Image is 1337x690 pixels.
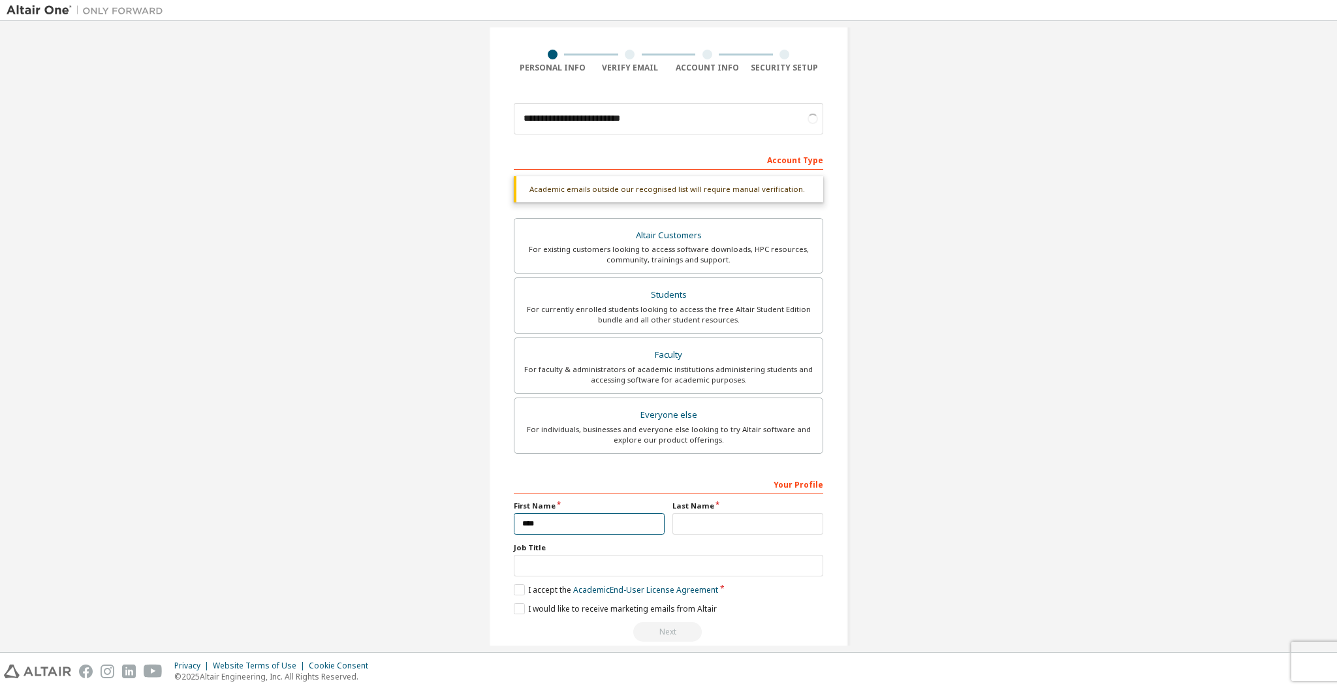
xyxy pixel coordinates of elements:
label: Job Title [514,542,823,553]
div: Faculty [522,346,815,364]
img: linkedin.svg [122,665,136,678]
div: For existing customers looking to access software downloads, HPC resources, community, trainings ... [522,244,815,265]
div: For currently enrolled students looking to access the free Altair Student Edition bundle and all ... [522,304,815,325]
div: Verify Email [591,63,669,73]
label: I would like to receive marketing emails from Altair [514,603,717,614]
div: Students [522,286,815,304]
img: instagram.svg [101,665,114,678]
div: Academic emails outside our recognised list will require manual verification. [514,176,823,202]
img: youtube.svg [144,665,163,678]
img: Altair One [7,4,170,17]
label: I accept the [514,584,718,595]
label: Last Name [672,501,823,511]
div: Cookie Consent [309,661,376,671]
div: Your Profile [514,473,823,494]
a: Academic End-User License Agreement [573,584,718,595]
div: Everyone else [522,406,815,424]
div: Personal Info [514,63,591,73]
div: Altair Customers [522,227,815,245]
div: Account Info [668,63,746,73]
div: Website Terms of Use [213,661,309,671]
div: Please wait while checking email ... [514,622,823,642]
div: Security Setup [746,63,824,73]
label: First Name [514,501,665,511]
div: For individuals, businesses and everyone else looking to try Altair software and explore our prod... [522,424,815,445]
img: facebook.svg [79,665,93,678]
img: altair_logo.svg [4,665,71,678]
p: © 2025 Altair Engineering, Inc. All Rights Reserved. [174,671,376,682]
div: Privacy [174,661,213,671]
div: For faculty & administrators of academic institutions administering students and accessing softwa... [522,364,815,385]
div: Account Type [514,149,823,170]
